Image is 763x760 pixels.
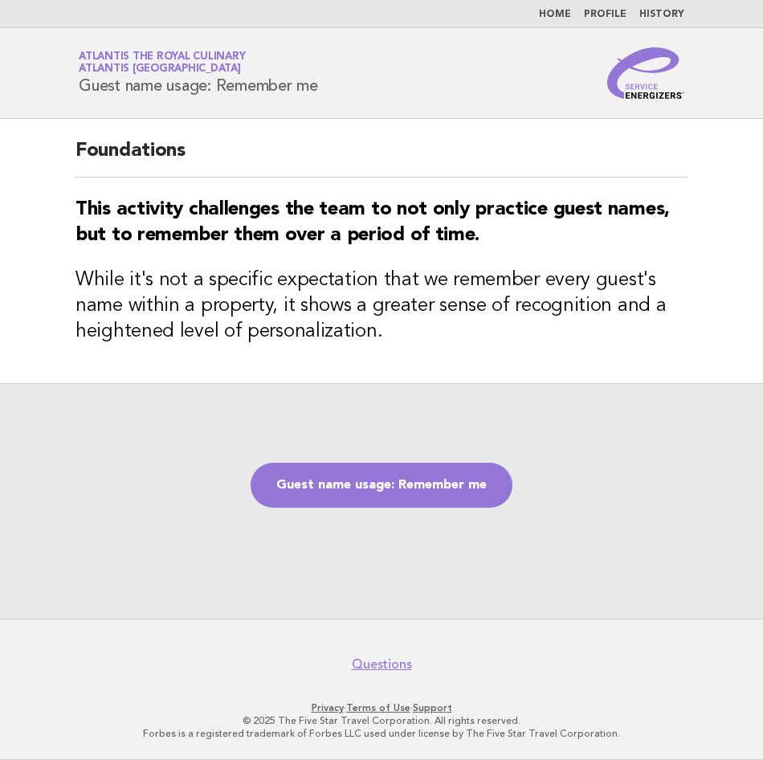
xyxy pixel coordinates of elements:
a: History [639,10,684,19]
a: Guest name usage: Remember me [251,463,512,508]
a: Atlantis the Royal CulinaryAtlantis [GEOGRAPHIC_DATA] [79,51,245,74]
a: Privacy [312,702,344,713]
a: Questions [352,656,412,672]
a: Profile [584,10,626,19]
p: Forbes is a registered trademark of Forbes LLC used under license by The Five Star Travel Corpora... [22,727,741,740]
img: Service Energizers [607,47,684,99]
h2: Foundations [75,138,688,178]
p: © 2025 The Five Star Travel Corporation. All rights reserved. [22,714,741,727]
span: Atlantis [GEOGRAPHIC_DATA] [79,64,241,75]
a: Terms of Use [346,702,410,713]
h1: Guest name usage: Remember me [79,52,318,94]
strong: This activity challenges the team to not only practice guest names, but to remember them over a p... [75,200,670,245]
a: Support [413,702,452,713]
p: · · [22,701,741,714]
h3: While it's not a specific expectation that we remember every guest's name within a property, it s... [75,268,688,345]
a: Home [539,10,571,19]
